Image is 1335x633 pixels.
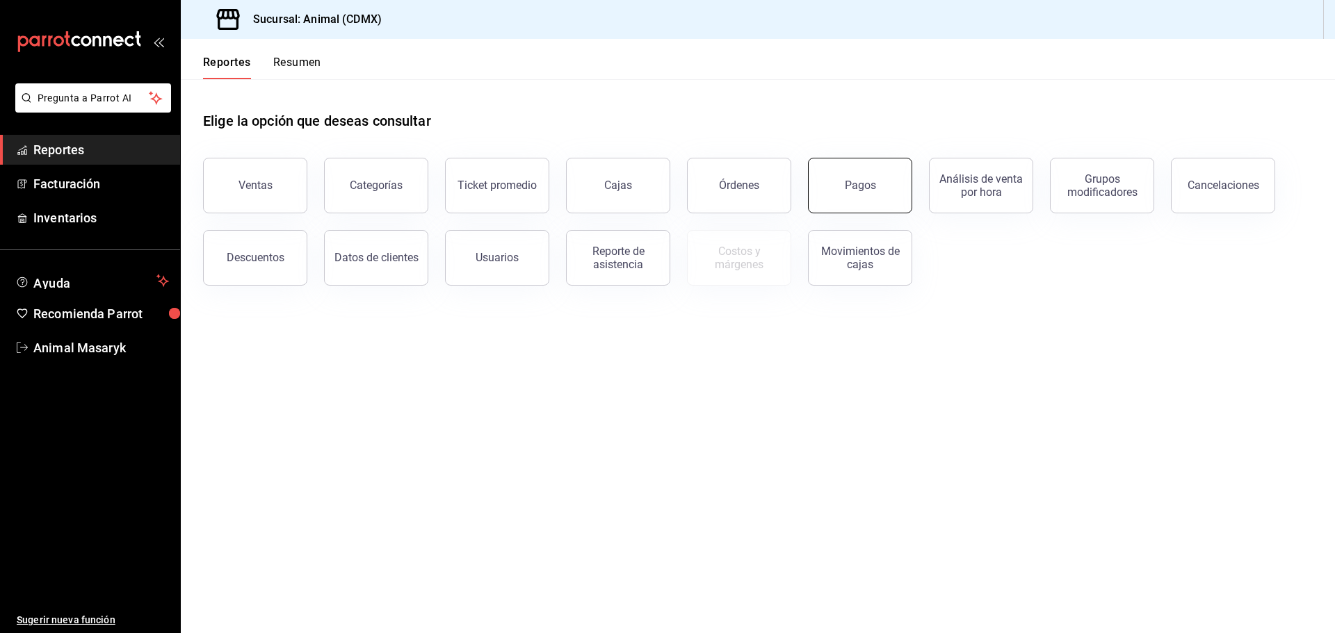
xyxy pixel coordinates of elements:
[1188,179,1259,192] div: Cancelaciones
[929,158,1033,213] button: Análisis de venta por hora
[445,158,549,213] button: Ticket promedio
[938,172,1024,199] div: Análisis de venta por hora
[203,110,431,131] h1: Elige la opción que deseas consultar
[817,245,903,271] div: Movimientos de cajas
[350,179,403,192] div: Categorías
[203,56,321,79] div: navigation tabs
[227,251,284,264] div: Descuentos
[808,230,912,286] button: Movimientos de cajas
[15,83,171,113] button: Pregunta a Parrot AI
[242,11,382,28] h3: Sucursal: Animal (CDMX)
[566,158,670,213] button: Cajas
[33,174,169,193] span: Facturación
[604,179,632,192] div: Cajas
[33,208,169,227] span: Inventarios
[719,179,759,192] div: Órdenes
[1059,172,1145,199] div: Grupos modificadores
[445,230,549,286] button: Usuarios
[238,179,273,192] div: Ventas
[33,304,169,323] span: Recomienda Parrot
[33,140,169,159] span: Reportes
[33,272,151,289] span: Ayuda
[696,245,782,271] div: Costos y márgenes
[203,158,307,213] button: Ventas
[10,101,171,115] a: Pregunta a Parrot AI
[566,230,670,286] button: Reporte de asistencia
[808,158,912,213] button: Pagos
[1050,158,1154,213] button: Grupos modificadores
[324,158,428,213] button: Categorías
[38,91,149,106] span: Pregunta a Parrot AI
[273,56,321,79] button: Resumen
[324,230,428,286] button: Datos de clientes
[153,36,164,47] button: open_drawer_menu
[1171,158,1275,213] button: Cancelaciones
[476,251,519,264] div: Usuarios
[33,338,169,357] span: Animal Masaryk
[687,230,791,286] button: Contrata inventarios para ver este reporte
[17,613,169,627] span: Sugerir nueva función
[203,230,307,286] button: Descuentos
[334,251,419,264] div: Datos de clientes
[687,158,791,213] button: Órdenes
[575,245,661,271] div: Reporte de asistencia
[203,56,251,79] button: Reportes
[845,179,876,192] div: Pagos
[458,179,537,192] div: Ticket promedio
